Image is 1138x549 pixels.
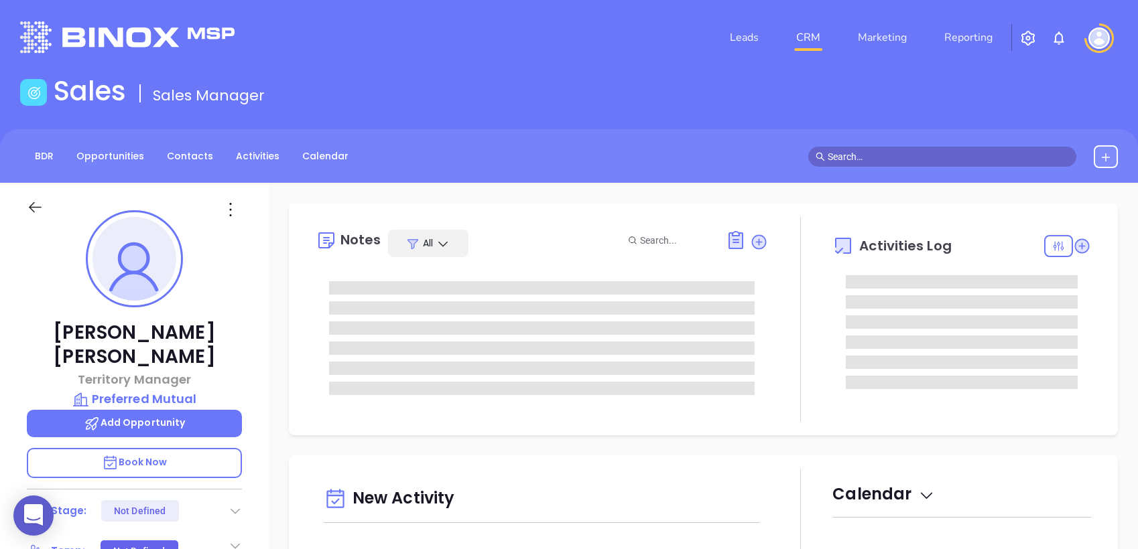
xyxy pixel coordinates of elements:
input: Search… [828,149,1069,164]
span: search [816,152,825,161]
a: BDR [27,145,62,167]
span: Add Opportunity [84,416,186,429]
a: Calendar [294,145,357,167]
span: Sales Manager [153,85,265,106]
p: Territory Manager [27,370,242,388]
span: All [423,236,433,250]
a: Opportunities [68,145,152,167]
a: Preferred Mutual [27,390,242,408]
img: profile-user [92,217,176,301]
span: Calendar [832,483,935,505]
p: [PERSON_NAME] [PERSON_NAME] [27,321,242,369]
img: user [1088,27,1110,49]
h1: Sales [54,75,126,107]
a: Activities [228,145,288,167]
div: Notes [340,233,381,246]
a: Marketing [852,24,912,51]
a: Contacts [159,145,221,167]
span: Book Now [102,455,168,469]
div: Stage: [51,501,87,521]
img: iconNotification [1051,30,1067,46]
span: Activities Log [859,239,951,252]
a: CRM [791,24,826,51]
img: logo [20,21,235,53]
div: Not Defined [114,500,166,522]
a: Leads [724,24,764,51]
img: iconSetting [1020,30,1036,46]
input: Search... [640,233,711,248]
a: Reporting [939,24,998,51]
div: New Activity [324,482,760,516]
